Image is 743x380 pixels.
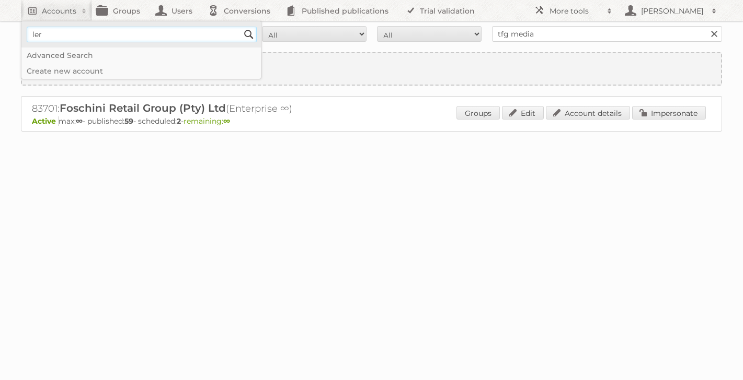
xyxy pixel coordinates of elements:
[184,116,230,126] span: remaining:
[241,27,257,42] input: Search
[502,106,544,120] a: Edit
[42,6,76,16] h2: Accounts
[32,116,59,126] span: Active
[456,106,500,120] a: Groups
[546,106,630,120] a: Account details
[22,53,721,85] a: Create new account
[223,116,230,126] strong: ∞
[124,116,133,126] strong: 59
[32,116,711,126] p: max: - published: - scheduled: -
[177,116,181,126] strong: 2
[60,102,226,114] span: Foschini Retail Group (Pty) Ltd
[21,47,261,63] a: Advanced Search
[632,106,706,120] a: Impersonate
[32,102,398,115] h2: 83701: (Enterprise ∞)
[550,6,602,16] h2: More tools
[21,63,261,79] a: Create new account
[638,6,706,16] h2: [PERSON_NAME]
[76,116,83,126] strong: ∞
